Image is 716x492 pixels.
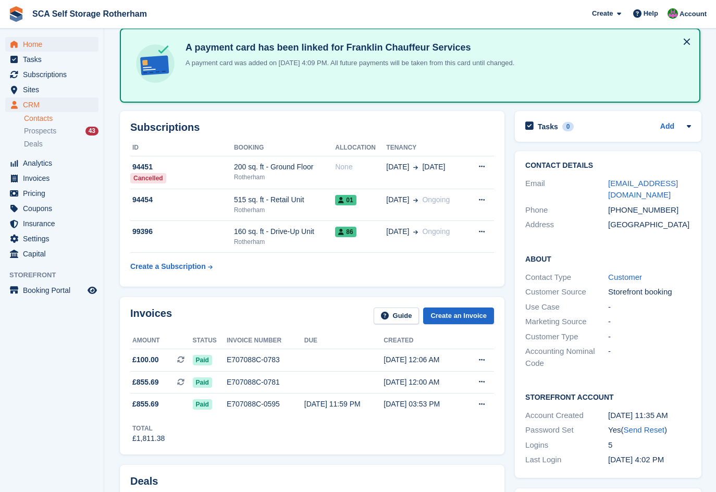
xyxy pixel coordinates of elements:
[234,237,335,247] div: Rotherham
[24,139,43,149] span: Deals
[525,204,608,216] div: Phone
[130,475,158,487] h2: Deals
[24,126,56,136] span: Prospects
[5,97,98,112] a: menu
[384,333,463,349] th: Created
[23,171,85,186] span: Invoices
[5,156,98,170] a: menu
[335,140,386,156] th: Allocation
[5,216,98,231] a: menu
[23,186,85,201] span: Pricing
[130,261,206,272] div: Create a Subscription
[660,121,674,133] a: Add
[23,52,85,67] span: Tasks
[525,316,608,328] div: Marketing Source
[608,301,691,313] div: -
[181,58,514,68] p: A payment card was added on [DATE] 4:09 PM. All future payments will be taken from this card unti...
[525,162,691,170] h2: Contact Details
[525,253,691,264] h2: About
[28,5,151,22] a: SCA Self Storage Rotherham
[132,377,159,388] span: £855.69
[132,433,165,444] div: £1,811.38
[335,195,356,205] span: 01
[24,139,98,150] a: Deals
[304,333,384,349] th: Due
[668,8,678,19] img: Sarah Race
[608,204,691,216] div: [PHONE_NUMBER]
[193,377,212,388] span: Paid
[525,439,608,451] div: Logins
[384,399,463,410] div: [DATE] 03:53 PM
[525,454,608,466] div: Last Login
[5,247,98,261] a: menu
[23,67,85,82] span: Subscriptions
[193,333,227,349] th: Status
[374,308,419,325] a: Guide
[23,216,85,231] span: Insurance
[23,231,85,246] span: Settings
[422,227,450,236] span: Ongoing
[608,219,691,231] div: [GEOGRAPHIC_DATA]
[525,424,608,436] div: Password Set
[335,162,386,173] div: None
[23,82,85,97] span: Sites
[227,399,304,410] div: E707088C-0595
[9,270,104,280] span: Storefront
[234,140,335,156] th: Booking
[8,6,24,22] img: stora-icon-8386f47178a22dfd0bd8f6a31ec36ba5ce8667c1dd55bd0f319d3a0aa187defe.svg
[234,162,335,173] div: 200 sq. ft - Ground Floor
[680,9,707,19] span: Account
[525,219,608,231] div: Address
[130,333,193,349] th: Amount
[621,425,667,434] span: ( )
[5,82,98,97] a: menu
[423,308,494,325] a: Create an Invoice
[304,399,384,410] div: [DATE] 11:59 PM
[5,37,98,52] a: menu
[5,67,98,82] a: menu
[234,226,335,237] div: 160 sq. ft - Drive-Up Unit
[23,247,85,261] span: Capital
[608,424,691,436] div: Yes
[608,439,691,451] div: 5
[386,140,466,156] th: Tenancy
[181,42,514,54] h4: A payment card has been linked for Franklin Chauffeur Services
[538,122,558,131] h2: Tasks
[608,410,691,422] div: [DATE] 11:35 AM
[562,122,574,131] div: 0
[525,391,691,402] h2: Storefront Account
[525,272,608,284] div: Contact Type
[422,162,445,173] span: [DATE]
[422,195,450,204] span: Ongoing
[132,354,159,365] span: £100.00
[132,399,159,410] span: £855.69
[23,283,85,298] span: Booking Portal
[5,52,98,67] a: menu
[23,201,85,216] span: Coupons
[644,8,658,19] span: Help
[130,226,234,237] div: 99396
[525,410,608,422] div: Account Created
[525,346,608,369] div: Accounting Nominal Code
[386,162,409,173] span: [DATE]
[132,424,165,433] div: Total
[85,127,98,136] div: 43
[525,286,608,298] div: Customer Source
[227,333,304,349] th: Invoice number
[384,377,463,388] div: [DATE] 12:00 AM
[608,179,678,200] a: [EMAIL_ADDRESS][DOMAIN_NAME]
[5,201,98,216] a: menu
[193,355,212,365] span: Paid
[525,178,608,201] div: Email
[386,194,409,205] span: [DATE]
[5,186,98,201] a: menu
[624,425,664,434] a: Send Reset
[608,331,691,343] div: -
[86,284,98,297] a: Preview store
[384,354,463,365] div: [DATE] 12:06 AM
[24,126,98,137] a: Prospects 43
[608,273,642,281] a: Customer
[335,227,356,237] span: 86
[130,173,166,183] div: Cancelled
[592,8,613,19] span: Create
